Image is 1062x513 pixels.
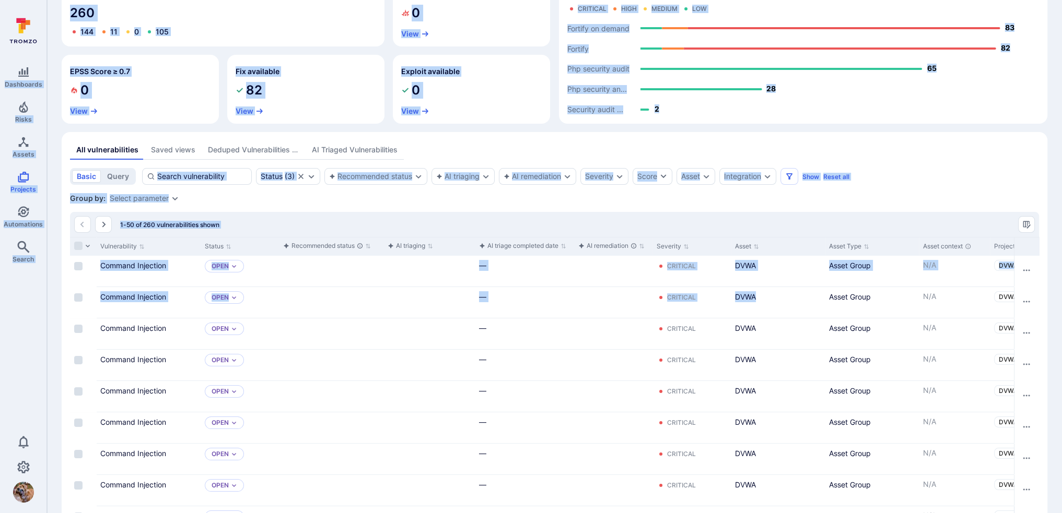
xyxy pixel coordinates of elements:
span: DVWA [999,387,1018,395]
div: Cell for Asset context [919,444,990,474]
div: Asset Group [829,260,915,271]
div: Cell for Asset context [919,256,990,287]
div: Cell for aiCtx [383,444,475,474]
div: Cell for aiCtx.remediationStatus [574,444,652,474]
div: Cell for Status [201,256,279,287]
button: Expand dropdown [563,172,571,181]
div: Cell for Asset [731,287,825,318]
div: Critical [667,356,696,364]
div: Critical [667,293,696,302]
button: Expand dropdown [482,172,490,181]
div: ( 3 ) [261,172,295,181]
div: Cell for aiCtx.triageFinishedAt [475,381,574,412]
div: — [479,416,570,427]
div: Cell for aiCtx.remediationStatus [574,256,652,287]
div: — [479,354,570,365]
a: Command Injection [100,386,166,395]
a: 144 [80,27,94,36]
button: Manage columns [1018,216,1035,233]
span: DVWA [999,293,1018,301]
div: Cell for Severity [652,256,731,287]
button: Expand dropdown [231,420,237,426]
div: Cell for aiCtx [383,287,475,318]
div: Asset context [923,242,986,251]
div: Cell for selection [70,287,96,318]
div: Cell for aiCtx.triageFinishedAt [475,256,574,287]
a: Command Injection [100,324,166,332]
div: Critical [667,387,696,396]
div: Cell for [1014,350,1039,380]
button: View [401,107,429,115]
button: Row actions menu [1018,387,1035,404]
div: Cell for Asset [731,318,825,349]
div: Cell for [1014,381,1039,412]
div: Asset Group [829,448,915,459]
div: AI remediation [504,172,561,181]
a: DVWA [994,479,1022,490]
div: assets tabs [70,140,1039,160]
a: Command Injection [100,417,166,426]
div: grouping parameters [110,194,179,202]
a: 0 [134,27,139,36]
span: Automations [4,220,43,228]
div: Cell for Severity [652,318,731,349]
div: Cell for Severity [652,287,731,318]
div: Cell for Vulnerability [96,381,201,412]
div: Cell for Status [201,287,279,318]
div: Cell for Vulnerability [96,412,201,443]
button: Expand dropdown [615,172,624,181]
a: DVWA [994,260,1022,271]
button: Expand dropdown [231,388,237,395]
div: Cell for aiCtx [383,256,475,287]
div: Cell for aiCtx [383,318,475,349]
button: Row actions menu [1018,481,1035,498]
button: Expand dropdown [763,172,772,181]
button: Integration [724,172,761,181]
text: Php security an... [567,85,627,94]
button: Show [802,173,819,181]
div: Cell for Severity [652,381,731,412]
button: Score [633,168,672,185]
a: 11 [110,27,118,36]
div: Cell for aiCtx [383,412,475,443]
span: DVWA [999,324,1018,332]
div: AI triaging [388,241,425,251]
button: View [70,107,98,115]
button: Expand dropdown [231,482,237,488]
span: Select row [74,419,83,427]
button: Row actions menu [1018,325,1035,341]
button: Sort by Severity [657,242,689,250]
div: Cell for Asset context [919,350,990,380]
div: Dylan [13,482,34,503]
div: Cell for Asset [731,381,825,412]
p: Open [212,419,229,427]
span: 82 [246,82,262,99]
button: Open [212,325,229,333]
div: Cell for Severity [652,350,731,380]
div: Cell for [1014,318,1039,349]
button: Open [212,262,229,270]
div: Recommended status [283,241,363,251]
button: Sort by Asset Type [829,242,869,250]
div: Cell for aiCtx.remediationStatus [574,381,652,412]
p: Open [212,293,229,302]
div: Recommended status [329,172,412,181]
span: Select all rows [74,242,83,250]
button: Expand dropdown [231,326,237,332]
div: Cell for [1014,412,1039,443]
div: Asset Group [829,354,915,365]
div: Asset Group [829,416,915,427]
p: N/A [923,291,986,302]
div: AI Triaged Vulnerabilities [312,145,398,155]
button: Open [212,387,229,396]
text: Security audit ... [567,105,623,114]
input: Search vulnerability [157,171,247,182]
button: View [236,107,264,115]
button: Select parameter [110,194,169,202]
button: Severity [585,172,613,181]
div: Cell for Asset [731,350,825,380]
div: — [479,260,570,271]
div: Saved views [151,145,195,155]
